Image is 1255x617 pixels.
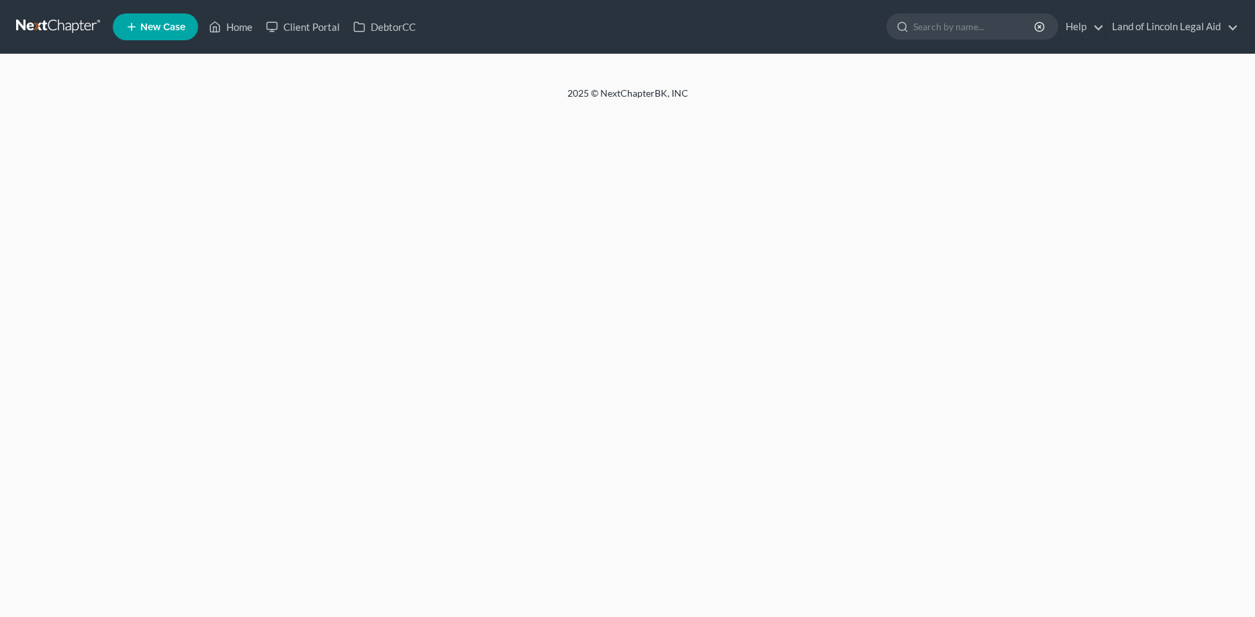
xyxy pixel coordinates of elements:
a: Home [202,15,259,39]
a: Help [1059,15,1104,39]
a: Land of Lincoln Legal Aid [1105,15,1238,39]
input: Search by name... [913,14,1036,39]
div: 2025 © NextChapterBK, INC [245,87,1011,111]
span: New Case [140,22,185,32]
a: Client Portal [259,15,346,39]
a: DebtorCC [346,15,422,39]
